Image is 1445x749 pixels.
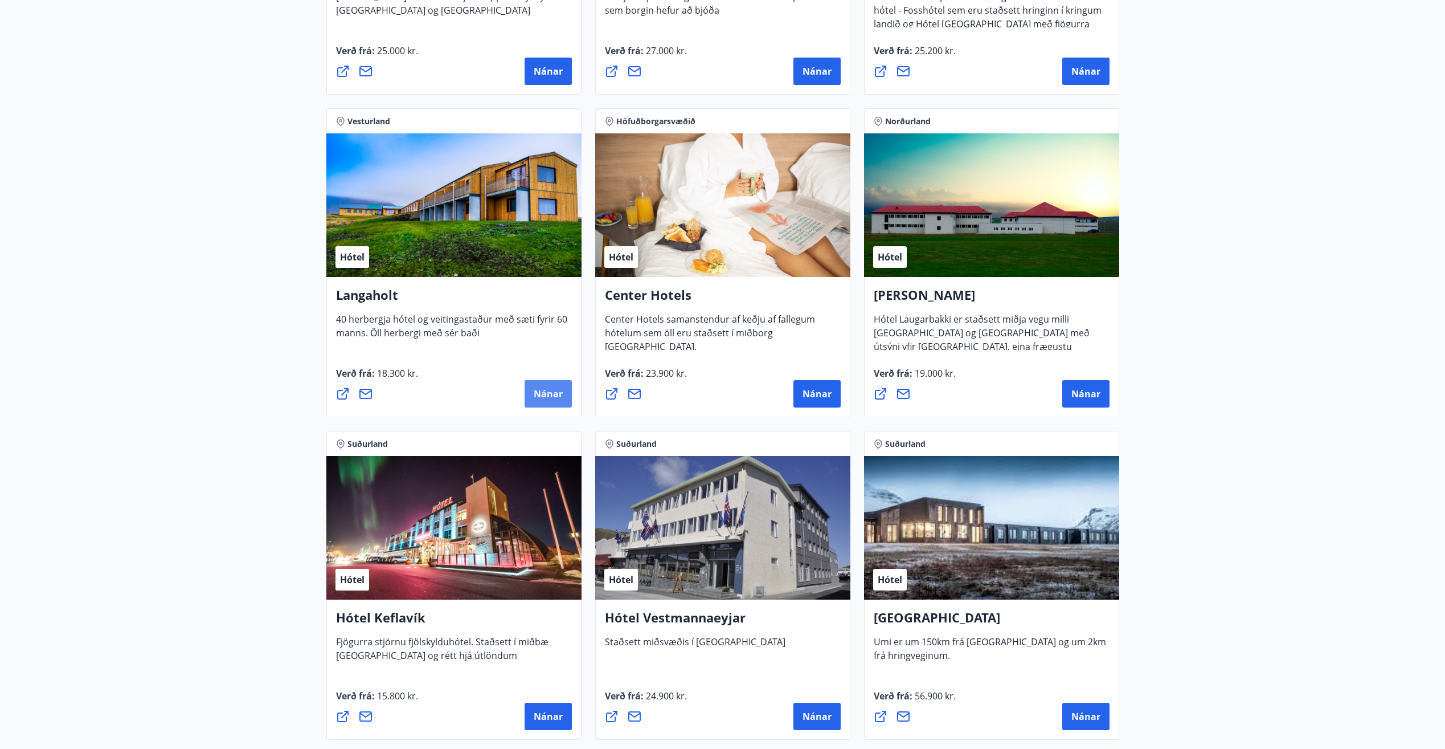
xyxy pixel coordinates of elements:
span: Nánar [534,710,563,723]
span: Nánar [534,388,563,400]
span: Nánar [1071,388,1100,400]
span: Hótel Laugarbakki er staðsett miðja vegu milli [GEOGRAPHIC_DATA] og [GEOGRAPHIC_DATA] með útsýni ... [874,313,1090,376]
h4: Langaholt [336,286,572,312]
span: 40 herbergja hótel og veitingastaður með sæti fyrir 60 manns. Öll herbergi með sér baði [336,313,567,348]
span: Höfuðborgarsvæðið [616,116,695,127]
button: Nánar [1062,58,1110,85]
span: Hótel [609,251,633,263]
span: 27.000 kr. [644,44,687,57]
button: Nánar [793,380,841,408]
span: 15.800 kr. [375,690,418,702]
button: Nánar [1062,703,1110,730]
button: Nánar [525,380,572,408]
button: Nánar [793,703,841,730]
span: Umi er um 150km frá [GEOGRAPHIC_DATA] og um 2km frá hringveginum. [874,636,1106,671]
button: Nánar [525,703,572,730]
button: Nánar [793,58,841,85]
span: 25.200 kr. [912,44,956,57]
span: Fjögurra stjörnu fjölskylduhótel. Staðsett í miðbæ [GEOGRAPHIC_DATA] og rétt hjá útlöndum [336,636,548,671]
span: Suðurland [616,438,657,450]
span: 23.900 kr. [644,367,687,380]
span: Hótel [340,251,365,263]
span: Verð frá : [605,367,687,389]
button: Nánar [1062,380,1110,408]
span: Hótel [609,573,633,586]
span: Center Hotels samanstendur af keðju af fallegum hótelum sem öll eru staðsett í miðborg [GEOGRAPHI... [605,313,815,362]
span: Verð frá : [605,44,687,66]
span: Verð frá : [336,44,418,66]
span: Verð frá : [874,367,956,389]
span: Suðurland [347,438,388,450]
span: 18.300 kr. [375,367,418,380]
span: 19.000 kr. [912,367,956,380]
span: Nánar [1071,710,1100,723]
span: Hótel [878,573,902,586]
span: 25.000 kr. [375,44,418,57]
span: Hótel [340,573,365,586]
h4: [GEOGRAPHIC_DATA] [874,609,1110,635]
span: Verð frá : [605,690,687,711]
h4: Center Hotels [605,286,841,312]
span: Nánar [803,388,832,400]
span: Verð frá : [874,690,956,711]
span: Hótel [878,251,902,263]
span: Norðurland [885,116,931,127]
span: Verð frá : [336,690,418,711]
span: Suðurland [885,438,926,450]
span: 24.900 kr. [644,690,687,702]
span: Nánar [534,65,563,78]
span: 56.900 kr. [912,690,956,702]
h4: [PERSON_NAME] [874,286,1110,312]
span: Staðsett miðsvæðis í [GEOGRAPHIC_DATA] [605,636,785,657]
span: Verð frá : [336,367,418,389]
span: Nánar [1071,65,1100,78]
span: Vesturland [347,116,390,127]
span: Nánar [803,710,832,723]
span: Nánar [803,65,832,78]
h4: Hótel Vestmannaeyjar [605,609,841,635]
button: Nánar [525,58,572,85]
span: Verð frá : [874,44,956,66]
h4: Hótel Keflavík [336,609,572,635]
